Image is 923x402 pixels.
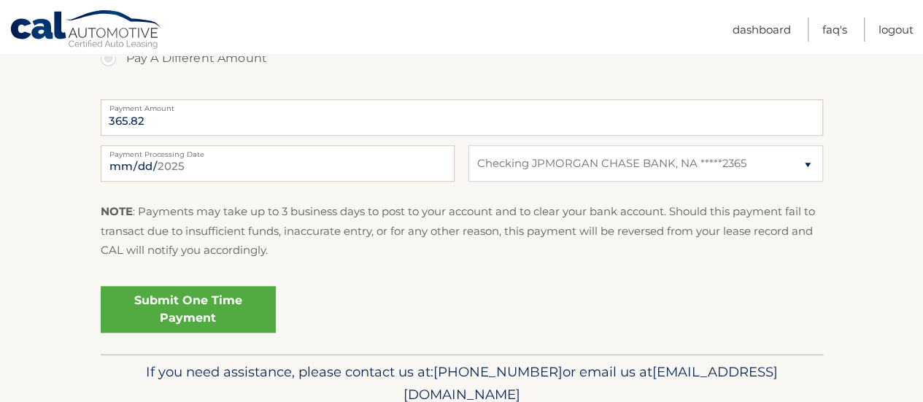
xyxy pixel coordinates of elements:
[822,18,847,42] a: FAQ's
[101,145,455,157] label: Payment Processing Date
[101,204,133,218] strong: NOTE
[101,145,455,182] input: Payment Date
[101,286,276,333] a: Submit One Time Payment
[9,9,163,52] a: Cal Automotive
[101,99,823,136] input: Payment Amount
[433,363,563,380] span: [PHONE_NUMBER]
[733,18,791,42] a: Dashboard
[878,18,914,42] a: Logout
[101,202,823,260] p: : Payments may take up to 3 business days to post to your account and to clear your bank account....
[101,99,823,111] label: Payment Amount
[101,44,823,73] label: Pay A Different Amount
